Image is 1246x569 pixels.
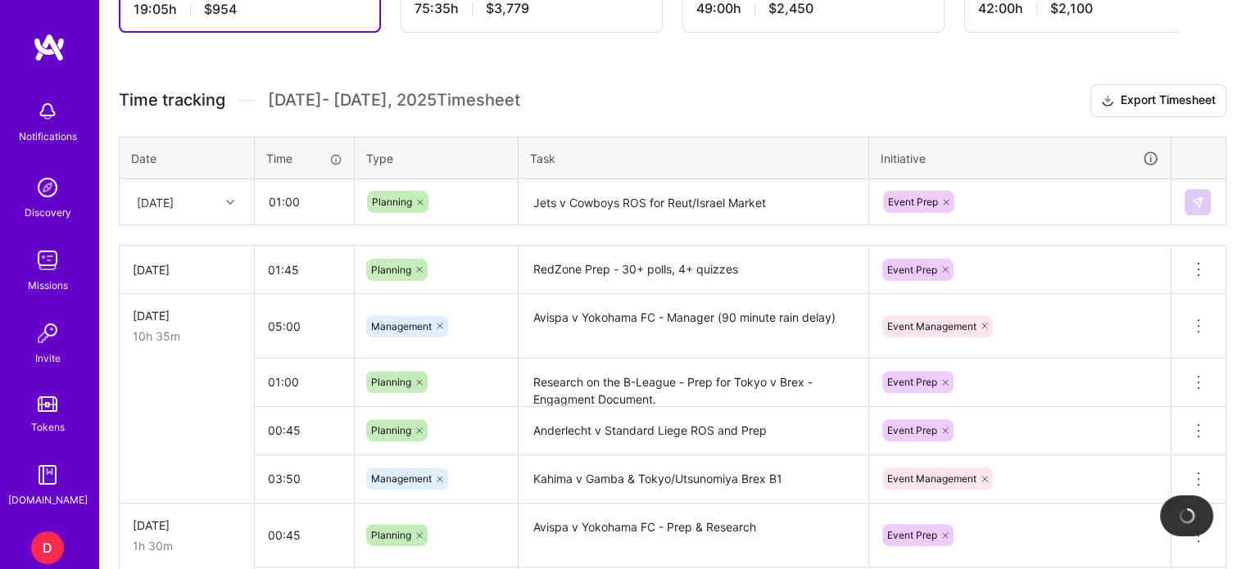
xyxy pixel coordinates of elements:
div: Initiative [881,149,1159,168]
textarea: Research on the B-League - Prep for Tokyo v Brex - Engagment Document. [520,360,867,405]
textarea: Avispa v Yokohama FC - Prep & Research [520,505,867,567]
div: Tokens [31,418,65,436]
span: Planning [371,424,411,436]
div: null [1185,189,1212,215]
div: Time [266,150,342,167]
i: icon Download [1101,93,1114,110]
button: Export Timesheet [1090,84,1226,117]
th: Date [120,137,255,179]
span: [DATE] - [DATE] , 2025 Timesheet [268,90,520,111]
div: Invite [35,350,61,367]
th: Type [355,137,519,179]
div: Discovery [25,204,71,221]
th: Task [519,137,869,179]
span: Management [371,320,432,332]
textarea: Jets v Cowboys ROS for Reut/Israel Market [520,181,867,224]
span: Event Prep [887,424,937,436]
span: Planning [372,196,412,208]
input: HH:MM [256,180,353,224]
span: $954 [204,1,237,18]
span: Planning [371,529,411,541]
span: Planning [371,376,411,388]
div: [DATE] [137,193,174,210]
img: Submit [1191,196,1204,209]
img: tokens [38,396,57,412]
div: 19:05 h [134,1,366,18]
img: discovery [31,171,64,204]
span: Event Prep [887,529,937,541]
i: icon Chevron [226,198,234,206]
div: [DOMAIN_NAME] [8,491,88,508]
div: 1h 30m [133,537,241,554]
span: Event Prep [887,376,937,388]
div: Missions [28,277,68,294]
span: Event Management [887,472,976,485]
span: Event Prep [888,196,938,208]
div: [DATE] [133,307,241,324]
img: Invite [31,317,64,350]
span: Event Management [887,320,976,332]
textarea: Anderlecht v Standard Liege ROS and Prep [520,409,867,454]
div: 10h 35m [133,327,241,345]
span: Management [371,472,432,485]
img: loading [1178,507,1196,525]
span: Event Prep [887,264,937,276]
input: HH:MM [255,457,354,500]
textarea: Avispa v Yokohama FC - Manager (90 minute rain delay) [520,296,867,357]
input: HH:MM [255,513,354,557]
textarea: RedZone Prep - 30+ polls, 4+ quizzes [520,247,867,292]
span: Time tracking [119,90,225,111]
input: HH:MM [255,305,354,348]
img: bell [31,95,64,128]
div: D [31,531,64,564]
div: [DATE] [133,517,241,534]
img: teamwork [31,244,64,277]
div: [DATE] [133,261,241,278]
img: logo [33,33,66,62]
textarea: Kahima v Gamba & Tokyo/Utsunomiya Brex B1 [520,457,867,502]
input: HH:MM [255,248,354,291]
img: guide book [31,458,64,491]
input: HH:MM [255,360,354,404]
div: Notifications [19,128,77,145]
input: HH:MM [255,409,354,452]
span: Planning [371,264,411,276]
a: D [27,531,68,564]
